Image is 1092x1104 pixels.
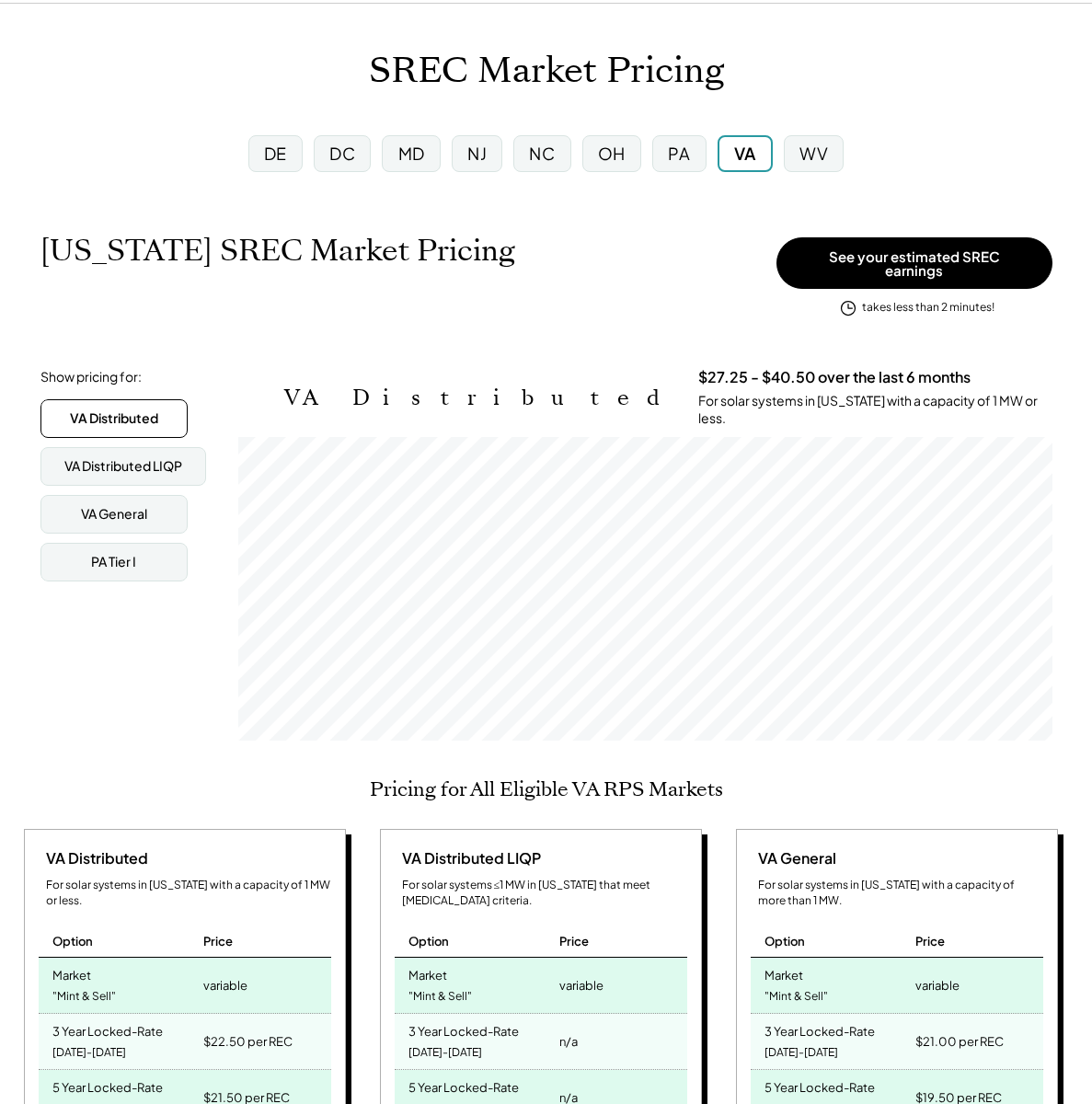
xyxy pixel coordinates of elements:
div: variable [915,972,960,998]
div: "Mint & Sell" [52,984,116,1009]
div: NJ [467,142,487,165]
h1: SREC Market Pricing [369,50,724,93]
div: 5 Year Locked-Rate [408,1075,519,1096]
div: For solar systems in [US_STATE] with a capacity of more than 1 MW. [758,878,1043,909]
div: VA Distributed LIQP [64,457,182,476]
div: NC [529,142,555,165]
div: "Mint & Sell" [764,984,828,1009]
button: See your estimated SREC earnings [776,237,1052,289]
div: VA [734,142,756,165]
div: Market [764,962,803,983]
div: For solar systems in [US_STATE] with a capacity of 1 MW or less. [46,878,331,909]
div: [DATE]-[DATE] [764,1041,838,1065]
div: DC [329,142,355,165]
div: VA Distributed [39,848,148,868]
div: 5 Year Locked-Rate [52,1075,163,1096]
div: For solar systems in [US_STATE] with a capacity of 1 MW or less. [698,392,1052,428]
div: Market [408,962,447,983]
div: [DATE]-[DATE] [52,1041,126,1065]
h2: Pricing for All Eligible VA RPS Markets [370,777,723,801]
div: VA General [81,505,147,523]
div: Price [559,933,589,949]
div: 5 Year Locked-Rate [764,1075,875,1096]
div: Show pricing for: [40,368,142,386]
div: 3 Year Locked-Rate [52,1018,163,1040]
div: variable [559,972,603,998]
h3: $27.25 - $40.50 over the last 6 months [698,368,971,387]
div: For solar systems ≤1 MW in [US_STATE] that meet [MEDICAL_DATA] criteria. [402,878,687,909]
div: MD [398,142,425,165]
div: $22.50 per REC [203,1029,293,1054]
div: n/a [559,1029,578,1054]
div: VA General [751,848,836,868]
div: Price [203,933,233,949]
h2: VA Distributed [284,385,671,411]
div: [DATE]-[DATE] [408,1041,482,1065]
div: WV [799,142,828,165]
div: 3 Year Locked-Rate [764,1018,875,1040]
div: $21.00 per REC [915,1029,1004,1054]
div: Option [52,933,93,949]
div: Option [764,933,805,949]
div: Market [52,962,91,983]
div: VA Distributed LIQP [395,848,541,868]
div: variable [203,972,247,998]
div: DE [264,142,287,165]
div: Price [915,933,945,949]
h1: [US_STATE] SREC Market Pricing [40,233,515,269]
div: PA [668,142,690,165]
div: PA Tier I [91,553,136,571]
div: Option [408,933,449,949]
div: 3 Year Locked-Rate [408,1018,519,1040]
div: VA Distributed [70,409,158,428]
div: OH [598,142,626,165]
div: "Mint & Sell" [408,984,472,1009]
div: takes less than 2 minutes! [862,300,994,316]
